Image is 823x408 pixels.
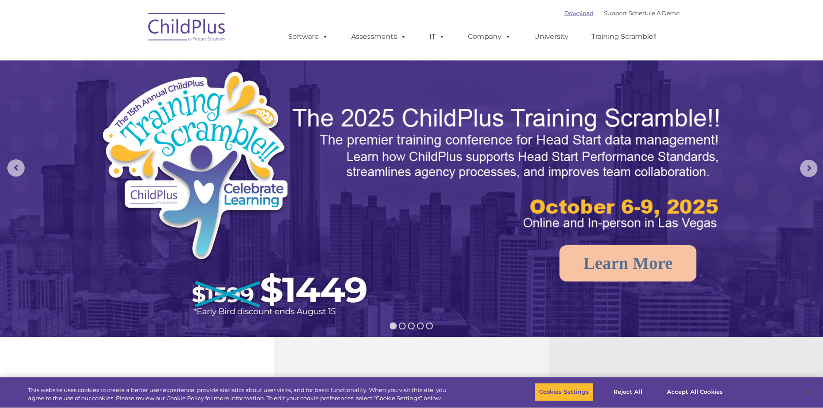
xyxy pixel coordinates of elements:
[662,383,728,401] button: Accept All Cookies
[629,9,680,16] a: Schedule A Demo
[601,383,655,401] button: Reject All
[343,28,415,45] a: Assessments
[564,9,680,16] font: |
[120,57,146,63] span: Last name
[583,28,665,45] a: Training Scramble!!
[525,28,577,45] a: University
[120,92,157,99] span: Phone number
[144,7,230,50] img: ChildPlus by Procare Solutions
[564,9,594,16] a: Download
[559,245,696,281] a: Learn More
[421,28,454,45] a: IT
[459,28,520,45] a: Company
[28,386,453,403] div: This website uses cookies to create a better user experience, provide statistics about user visit...
[604,9,627,16] a: Support
[800,383,819,402] button: Close
[534,383,594,401] button: Cookies Settings
[280,28,337,45] a: Software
